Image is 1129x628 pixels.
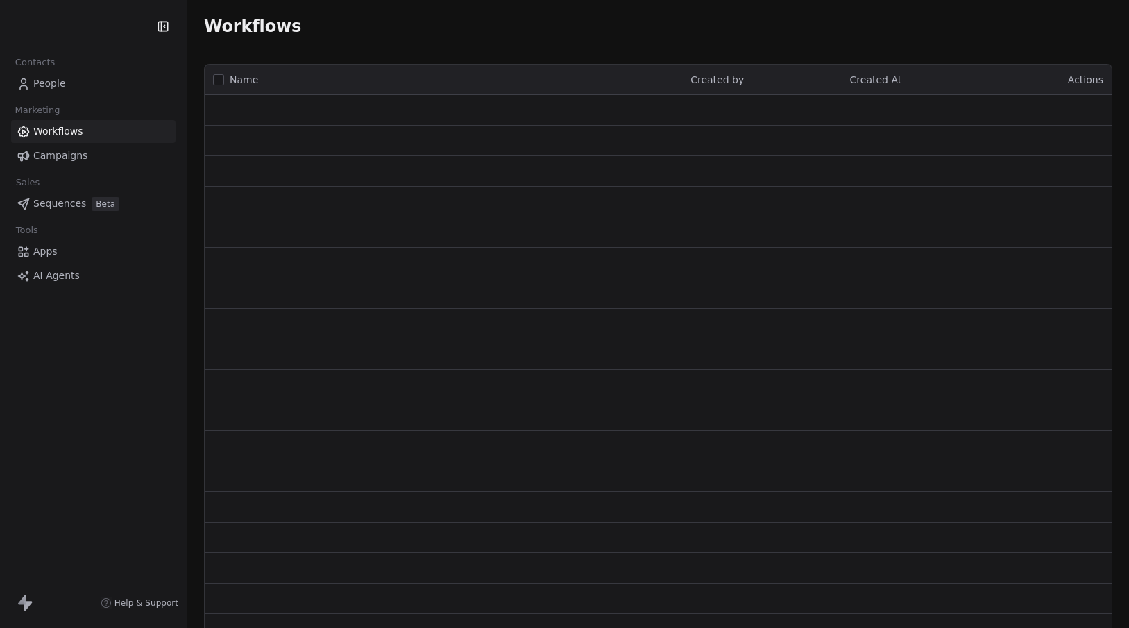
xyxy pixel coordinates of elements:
span: Campaigns [33,148,87,163]
a: Campaigns [11,144,176,167]
span: Created At [850,74,902,85]
span: Actions [1068,74,1103,85]
span: AI Agents [33,269,80,283]
span: Marketing [9,100,66,121]
a: People [11,72,176,95]
a: Apps [11,240,176,263]
span: Workflows [33,124,83,139]
span: Beta [92,197,119,211]
span: Created by [690,74,744,85]
span: Name [230,73,258,87]
span: People [33,76,66,91]
a: Help & Support [101,597,178,609]
span: Help & Support [114,597,178,609]
span: Tools [10,220,44,241]
a: Workflows [11,120,176,143]
a: SequencesBeta [11,192,176,215]
span: Apps [33,244,58,259]
span: Workflows [204,17,301,36]
a: AI Agents [11,264,176,287]
span: Contacts [9,52,61,73]
span: Sequences [33,196,86,211]
span: Sales [10,172,46,193]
